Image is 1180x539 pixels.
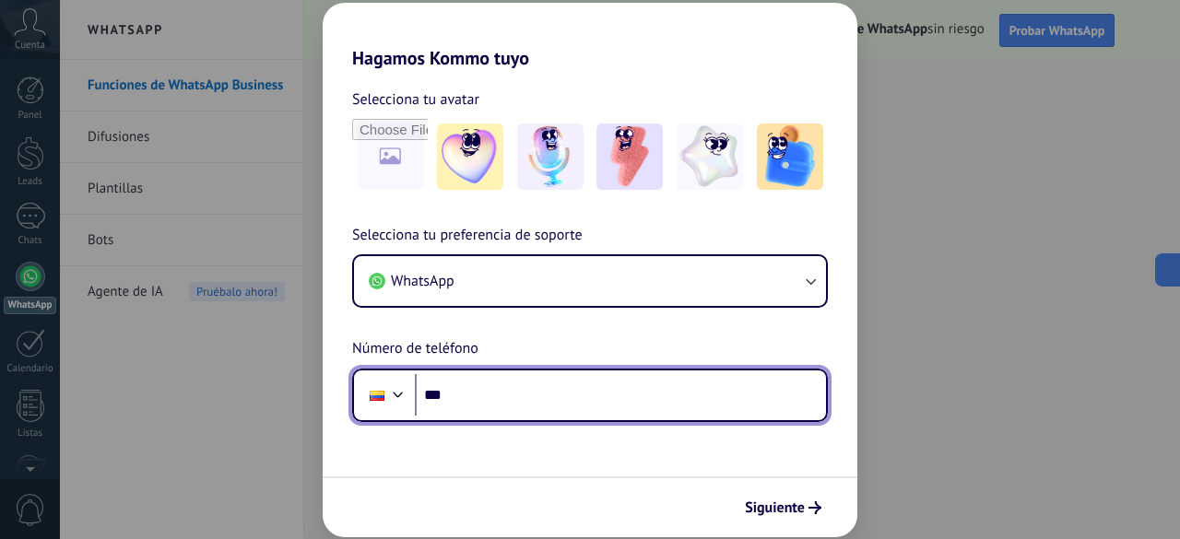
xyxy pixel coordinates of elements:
[354,256,826,306] button: WhatsApp
[737,492,830,523] button: Siguiente
[323,3,857,69] h2: Hagamos Kommo tuyo
[517,123,584,190] img: -2.jpeg
[437,123,503,190] img: -1.jpeg
[352,224,583,248] span: Selecciona tu preferencia de soporte
[352,88,479,111] span: Selecciona tu avatar
[745,501,805,514] span: Siguiente
[596,123,663,190] img: -3.jpeg
[352,337,478,361] span: Número de teléfono
[757,123,823,190] img: -5.jpeg
[391,272,454,290] span: WhatsApp
[677,123,743,190] img: -4.jpeg
[360,376,395,415] div: Colombia: + 57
